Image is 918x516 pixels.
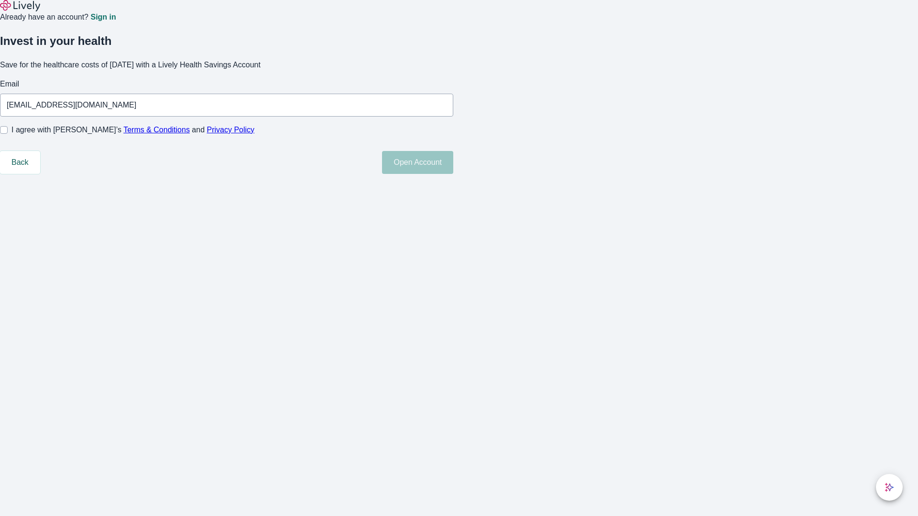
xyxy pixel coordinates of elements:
a: Privacy Policy [207,126,255,134]
a: Sign in [90,13,116,21]
a: Terms & Conditions [123,126,190,134]
svg: Lively AI Assistant [885,483,894,492]
button: chat [876,474,903,501]
span: I agree with [PERSON_NAME]’s and [11,124,254,136]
